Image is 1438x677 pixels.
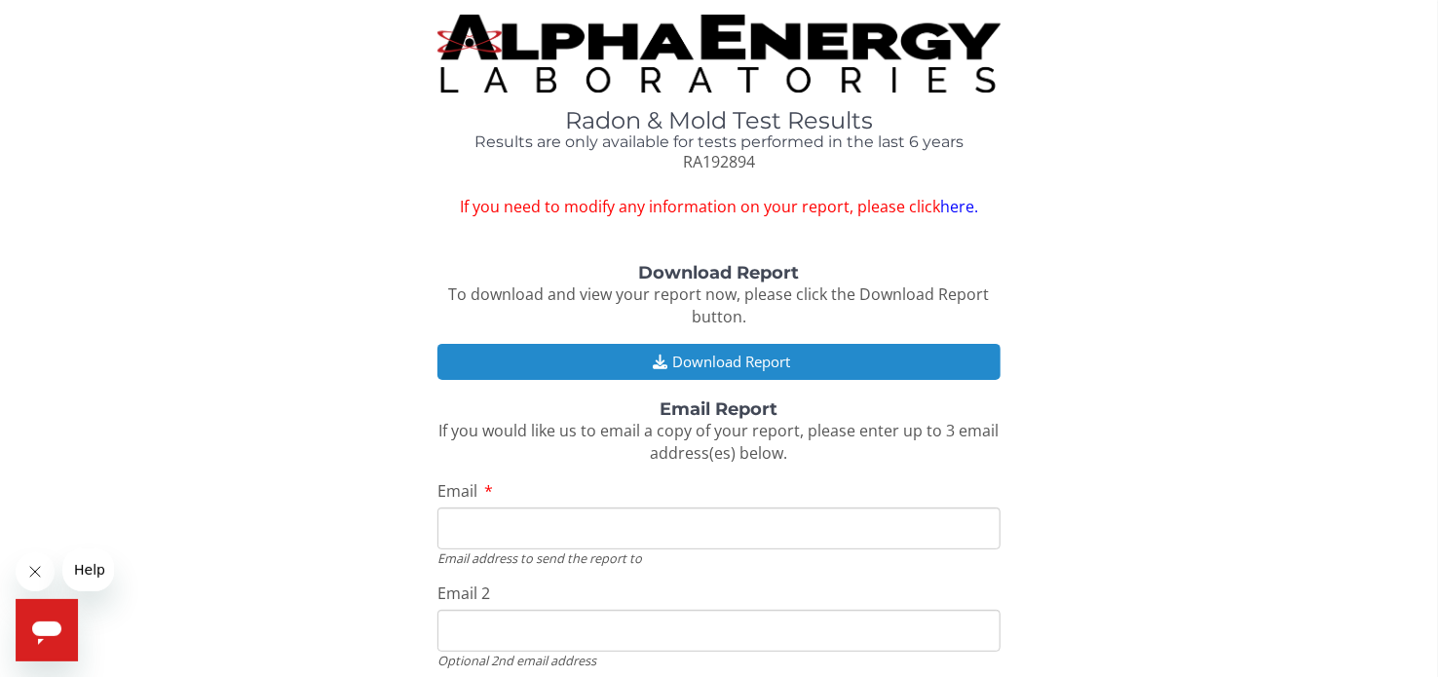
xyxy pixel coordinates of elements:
h4: Results are only available for tests performed in the last 6 years [437,133,1001,151]
span: RA192894 [683,151,755,172]
iframe: Button to launch messaging window [16,599,78,661]
strong: Email Report [660,398,777,420]
img: TightCrop.jpg [437,15,1001,93]
h1: Radon & Mold Test Results [437,108,1001,133]
strong: Download Report [638,262,799,283]
span: If you would like us to email a copy of your report, please enter up to 3 email address(es) below. [438,420,999,464]
a: here. [940,196,978,217]
span: If you need to modify any information on your report, please click [437,196,1001,218]
div: Email address to send the report to [437,549,1001,567]
div: Optional 2nd email address [437,652,1001,669]
iframe: Close message [16,552,55,591]
span: Email 2 [437,583,490,604]
button: Download Report [437,344,1001,380]
span: To download and view your report now, please click the Download Report button. [448,283,989,327]
span: Email [437,480,477,502]
iframe: Message from company [62,548,114,591]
